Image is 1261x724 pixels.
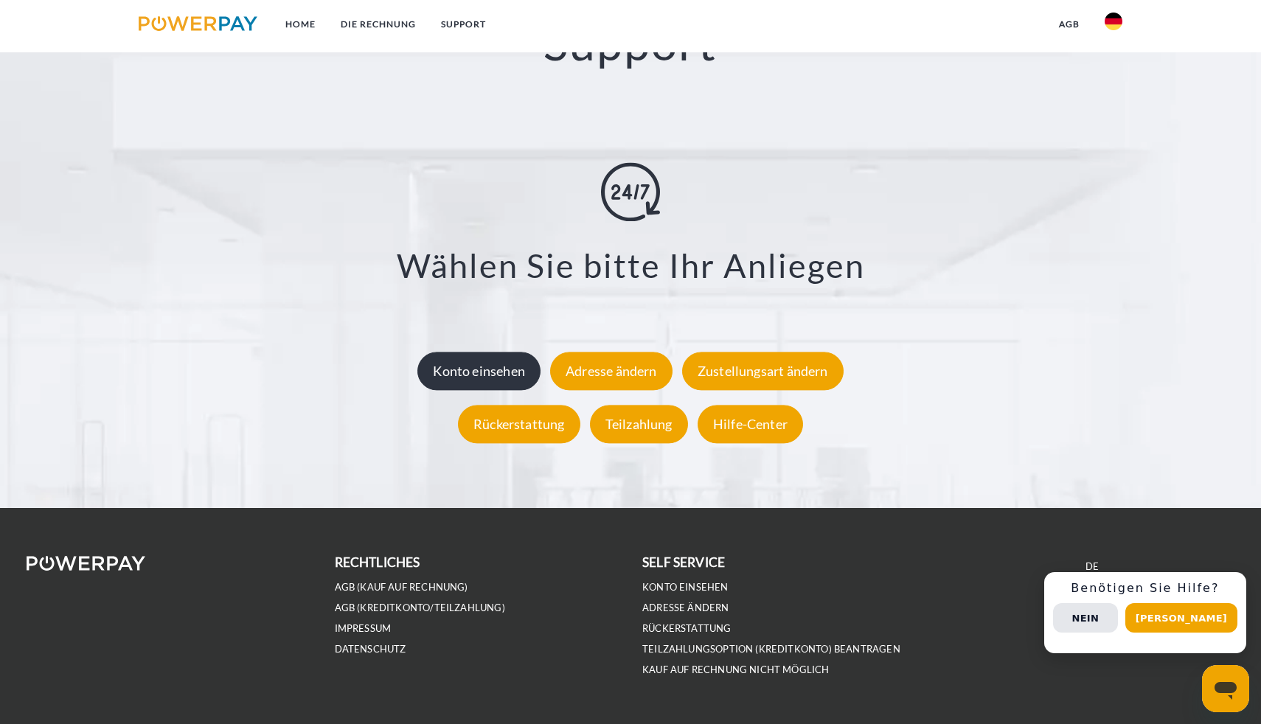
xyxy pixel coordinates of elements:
a: Adresse ändern [642,602,729,614]
a: DATENSCHUTZ [335,643,406,655]
a: AGB (Kauf auf Rechnung) [335,581,468,594]
a: DE [1085,560,1099,573]
a: Kauf auf Rechnung nicht möglich [642,664,830,676]
a: Rückerstattung [454,416,584,432]
div: Hilfe-Center [698,405,803,443]
iframe: Schaltfläche zum Öffnen des Messaging-Fensters [1202,665,1249,712]
a: SUPPORT [428,11,499,38]
a: Teilzahlungsoption (KREDITKONTO) beantragen [642,643,900,655]
img: logo-powerpay-white.svg [27,556,145,571]
a: Home [273,11,328,38]
div: Zustellungsart ändern [682,352,844,390]
a: Zustellungsart ändern [678,363,847,379]
b: rechtliches [335,554,420,570]
img: de [1105,13,1122,30]
img: logo-powerpay.svg [139,16,257,31]
div: Teilzahlung [590,405,688,443]
h3: Benötigen Sie Hilfe? [1053,581,1237,596]
a: Hilfe-Center [694,416,807,432]
a: Konto einsehen [414,363,544,379]
a: Konto einsehen [642,581,729,594]
button: [PERSON_NAME] [1125,603,1237,633]
div: Konto einsehen [417,352,541,390]
a: Rückerstattung [642,622,732,635]
div: Rückerstattung [458,405,580,443]
a: IMPRESSUM [335,622,392,635]
div: Adresse ändern [550,352,673,390]
a: Teilzahlung [586,416,692,432]
a: DIE RECHNUNG [328,11,428,38]
a: agb [1046,11,1092,38]
b: self service [642,554,725,570]
a: Adresse ändern [546,363,676,379]
img: online-shopping.svg [601,162,660,221]
h3: Wählen Sie bitte Ihr Anliegen [82,245,1180,286]
div: Schnellhilfe [1044,572,1246,653]
button: Nein [1053,603,1118,633]
a: AGB (Kreditkonto/Teilzahlung) [335,602,505,614]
